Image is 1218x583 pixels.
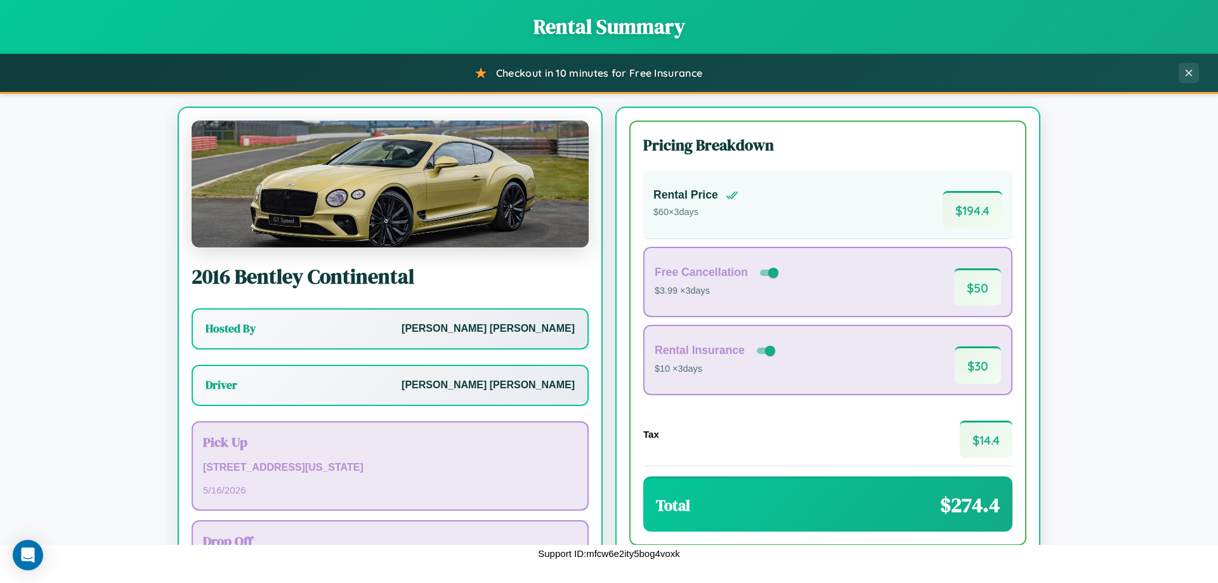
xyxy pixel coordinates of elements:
h4: Free Cancellation [655,266,748,279]
h3: Pricing Breakdown [643,134,1012,155]
h3: Driver [206,377,237,393]
p: $ 60 × 3 days [653,204,738,221]
span: $ 30 [955,346,1001,384]
p: [PERSON_NAME] [PERSON_NAME] [402,376,575,395]
span: $ 194.4 [943,191,1002,228]
span: Checkout in 10 minutes for Free Insurance [496,67,702,79]
h3: Pick Up [203,433,577,451]
span: $ 50 [954,268,1001,306]
span: $ 14.4 [960,421,1012,458]
p: $10 × 3 days [655,361,778,377]
h4: Rental Insurance [655,344,745,357]
div: Open Intercom Messenger [13,540,43,570]
p: Support ID: mfcw6e2ity5bog4voxk [538,545,679,562]
h1: Rental Summary [13,13,1205,41]
p: 5 / 16 / 2026 [203,481,577,499]
p: $3.99 × 3 days [655,283,781,299]
h3: Total [656,495,690,516]
p: [STREET_ADDRESS][US_STATE] [203,459,577,477]
p: [PERSON_NAME] [PERSON_NAME] [402,320,575,338]
h3: Hosted By [206,321,256,336]
h4: Rental Price [653,188,718,202]
h4: Tax [643,429,659,440]
img: Bentley Continental [192,121,589,247]
h3: Drop Off [203,532,577,550]
span: $ 274.4 [940,491,1000,519]
h2: 2016 Bentley Continental [192,263,589,291]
